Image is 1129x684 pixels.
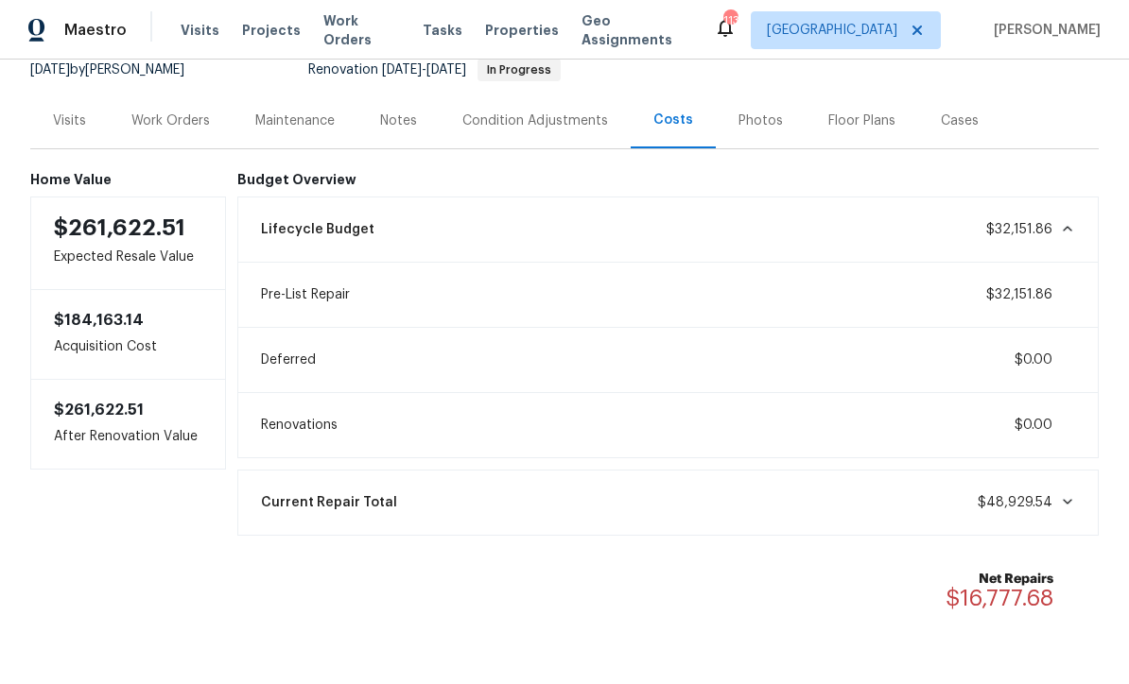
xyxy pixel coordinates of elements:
[64,21,127,40] span: Maestro
[462,111,608,130] div: Condition Adjustments
[30,379,226,470] div: After Renovation Value
[261,285,350,304] span: Pre-List Repair
[723,11,737,30] div: 113
[738,111,783,130] div: Photos
[828,111,895,130] div: Floor Plans
[30,290,226,379] div: Acquisition Cost
[946,587,1053,609] span: $16,777.68
[30,172,226,187] h6: Home Value
[582,11,691,49] span: Geo Assignments
[131,111,210,130] div: Work Orders
[767,21,897,40] span: [GEOGRAPHIC_DATA]
[986,288,1052,301] span: $32,151.86
[30,59,207,81] div: by [PERSON_NAME]
[54,313,144,328] span: $184,163.14
[1015,353,1052,367] span: $0.00
[986,21,1101,40] span: [PERSON_NAME]
[242,21,301,40] span: Projects
[237,172,1100,187] h6: Budget Overview
[54,402,144,418] span: $261,622.51
[479,64,559,76] span: In Progress
[261,493,397,512] span: Current Repair Total
[941,111,979,130] div: Cases
[978,496,1052,509] span: $48,929.54
[181,21,219,40] span: Visits
[261,220,374,239] span: Lifecycle Budget
[54,216,185,239] span: $261,622.51
[255,111,335,130] div: Maintenance
[426,63,466,77] span: [DATE]
[380,111,417,130] div: Notes
[30,197,226,290] div: Expected Resale Value
[485,21,559,40] span: Properties
[382,63,422,77] span: [DATE]
[261,416,338,435] span: Renovations
[1015,419,1052,432] span: $0.00
[308,63,561,77] span: Renovation
[382,63,466,77] span: -
[30,63,70,77] span: [DATE]
[323,11,400,49] span: Work Orders
[423,24,462,37] span: Tasks
[53,111,86,130] div: Visits
[986,223,1052,236] span: $32,151.86
[946,570,1053,589] b: Net Repairs
[261,351,316,369] span: Deferred
[653,111,693,129] div: Costs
